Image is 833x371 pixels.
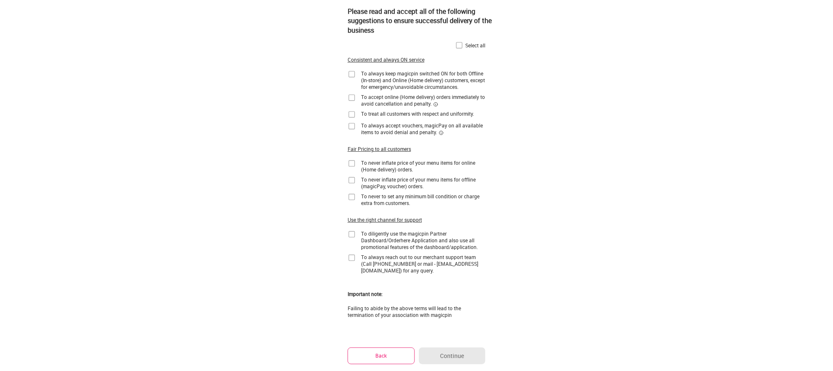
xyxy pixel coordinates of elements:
[348,122,356,130] img: home-delivery-unchecked-checkbox-icon.f10e6f61.svg
[348,70,356,78] img: home-delivery-unchecked-checkbox-icon.f10e6f61.svg
[361,122,485,135] div: To always accept vouchers, magicPay on all available items to avoid denial and penalty.
[361,70,485,90] div: To always keep magicpin switched ON for both Offline (In-store) and Online (Home delivery) custom...
[348,93,356,102] img: home-delivery-unchecked-checkbox-icon.f10e6f61.svg
[348,176,356,184] img: home-delivery-unchecked-checkbox-icon.f10e6f61.svg
[348,254,356,262] img: home-delivery-unchecked-checkbox-icon.f10e6f61.svg
[361,176,485,189] div: To never inflate price of your menu items for offline (magicPay, voucher) orders.
[348,145,411,153] div: Fair Pricing to all customers
[361,254,485,274] div: To always reach out to our merchant support team (Call [PHONE_NUMBER] or mail - [EMAIL_ADDRESS][D...
[361,93,485,107] div: To accept online (Home delivery) orders immediately to avoid cancellation and penalty.
[348,305,485,318] div: Failing to abide by the above terms will lead to the termination of your association with magicpin
[433,102,438,107] img: informationCircleBlack.2195f373.svg
[348,193,356,201] img: home-delivery-unchecked-checkbox-icon.f10e6f61.svg
[361,159,485,173] div: To never inflate price of your menu items for online (Home delivery) orders.
[419,348,485,364] button: Continue
[348,348,415,364] button: Back
[455,41,464,49] img: home-delivery-unchecked-checkbox-icon.f10e6f61.svg
[348,291,382,298] div: Important note:
[348,56,424,63] div: Consistent and always ON service
[361,230,485,250] div: To diligently use the magicpin Partner Dashboard/Orderhere Application and also use all promotion...
[348,110,356,119] img: home-delivery-unchecked-checkbox-icon.f10e6f61.svg
[361,110,474,117] div: To treat all customers with respect and uniformity.
[361,193,485,206] div: To never to set any minimum bill condition or charge extra from customers.
[465,42,485,49] div: Select all
[348,230,356,239] img: home-delivery-unchecked-checkbox-icon.f10e6f61.svg
[348,159,356,168] img: home-delivery-unchecked-checkbox-icon.f10e6f61.svg
[439,130,444,135] img: informationCircleBlack.2195f373.svg
[348,216,422,223] div: Use the right channel for support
